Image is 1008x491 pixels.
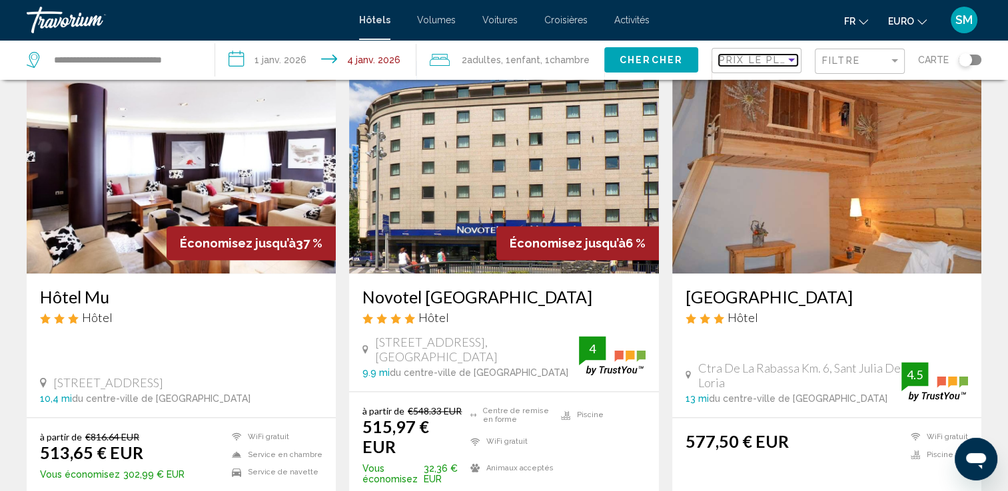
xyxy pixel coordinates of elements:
button: Basculer la carte [949,54,981,66]
span: Vous économisez [362,463,420,484]
div: Hôtel 4 étoiles [362,310,645,325]
font: Piscine [577,410,604,419]
font: , 1 [540,55,550,65]
font: 32,36 € EUR [424,463,463,484]
div: 4 [579,341,606,357]
span: Carte [918,51,949,69]
span: Adultes [467,55,501,65]
img: trustyou-badge.svg [579,336,646,375]
span: Vous économisez [40,469,120,480]
font: Service en chambre [248,450,322,459]
font: Animaux acceptés [486,464,554,472]
img: Image de l’hôtel [672,61,981,273]
div: 6 % [496,226,659,260]
a: Hôtels [359,15,390,25]
font: , 1 [501,55,510,65]
font: Piscine [927,450,953,459]
font: WiFi gratuit [248,432,289,441]
span: Économisez jusqu’à [180,236,296,250]
span: Hôtel [418,310,449,325]
font: Service de navette [248,468,318,476]
a: Activités [614,15,650,25]
span: à partir de [362,405,404,416]
del: €548.33 EUR [408,405,462,416]
span: Ctra De La Rabassa Km. 6, Sant Julia De Loria [698,361,901,390]
span: Filtre [822,55,860,66]
button: Chercher [604,47,698,72]
span: [STREET_ADDRESS], [GEOGRAPHIC_DATA] [375,335,579,364]
span: Hôtel [82,310,113,325]
span: 13 mi [686,393,709,404]
button: Menu utilisateur [947,6,981,34]
ins: 515,97 € EUR [362,416,429,456]
font: WiFi gratuit [927,432,968,441]
div: 37 % [167,226,336,260]
a: Croisières [544,15,588,25]
span: Chercher [620,55,683,66]
button: Changer de devise [888,11,927,31]
span: à partir de [40,431,82,442]
a: [GEOGRAPHIC_DATA] [686,287,968,307]
mat-select: Trier par [719,55,797,67]
button: Filtre [815,48,905,75]
span: Hôtel [728,310,758,325]
iframe: Bouton de lancement de la fenêtre de messagerie [955,438,997,480]
img: Image de l’hôtel [349,61,658,273]
font: 2 [462,55,467,65]
a: Volumes [417,15,456,25]
ins: 577,50 € EUR [686,431,789,451]
img: trustyou-badge.svg [901,362,968,401]
span: du centre-ville de [GEOGRAPHIC_DATA] [390,367,568,378]
span: Économisez jusqu’à [510,236,626,250]
div: Hôtel 3 étoiles [686,310,968,325]
a: Hôtel Mu [40,287,322,307]
button: Date d’arrivée : 1 janv. 2026 Date de départ : 4 janv. 2026 [215,40,416,80]
span: [STREET_ADDRESS] [53,375,163,390]
span: Fr [844,16,855,27]
span: du centre-ville de [GEOGRAPHIC_DATA] [709,393,887,404]
span: SM [955,13,973,27]
font: Centre de remise en forme [483,407,554,424]
div: 4.5 [901,367,928,383]
button: Changer la langue [844,11,868,31]
a: Travorium [27,7,346,33]
font: WiFi gratuit [486,437,528,446]
span: 9.9 mi [362,367,390,378]
button: Voyageurs : 2 adultes, 1 enfant [416,40,604,80]
span: Prix le plus bas [719,55,822,65]
font: 302,99 € EUR [123,469,185,480]
span: Chambre [550,55,590,65]
span: EURO [888,16,914,27]
div: Hôtel 3 étoiles [40,310,322,325]
a: Voitures [482,15,518,25]
span: 10,4 mi [40,393,72,404]
ins: 513,65 € EUR [40,442,143,462]
span: Enfant [510,55,540,65]
del: €816.64 EUR [85,431,139,442]
span: du centre-ville de [GEOGRAPHIC_DATA] [72,393,251,404]
a: Novotel [GEOGRAPHIC_DATA] [362,287,645,307]
img: Image de l’hôtel [27,61,336,273]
